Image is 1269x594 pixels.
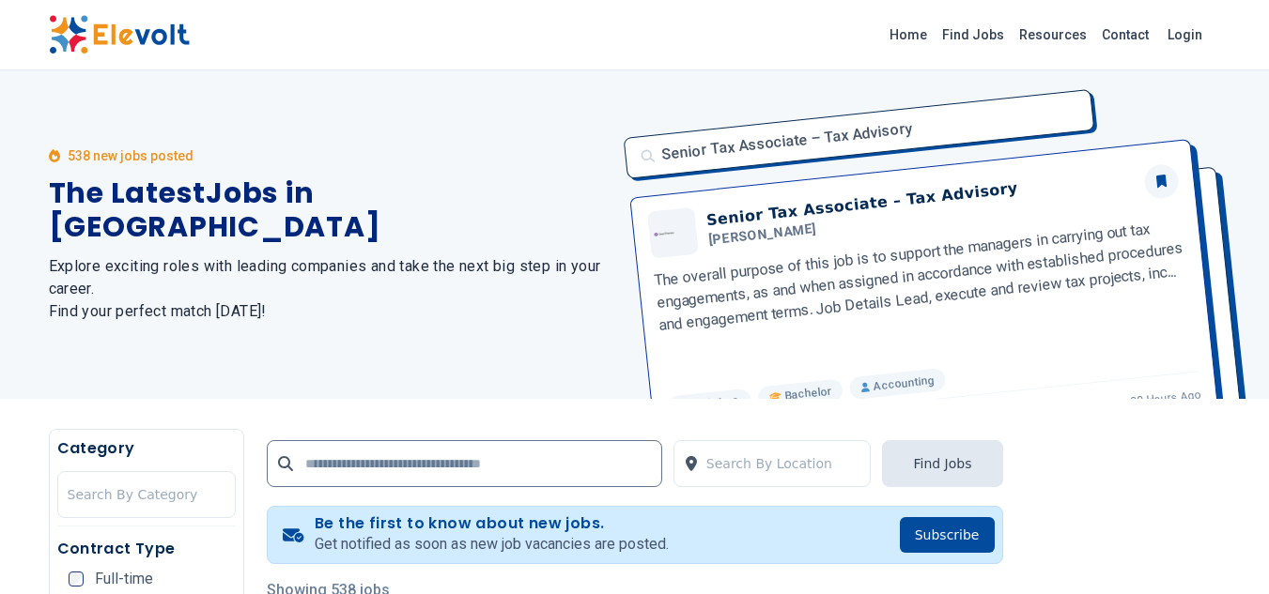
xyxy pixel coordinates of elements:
h5: Contract Type [57,538,236,560]
p: Get notified as soon as new job vacancies are posted. [315,533,669,556]
input: Full-time [69,571,84,586]
h4: Be the first to know about new jobs. [315,514,669,533]
img: Elevolt [49,15,190,54]
button: Subscribe [900,517,995,553]
a: Home [882,20,935,50]
span: Full-time [95,571,153,586]
p: 538 new jobs posted [68,146,193,165]
h1: The Latest Jobs in [GEOGRAPHIC_DATA] [49,176,612,244]
h5: Category [57,437,236,460]
a: Find Jobs [935,20,1012,50]
button: Find Jobs [882,440,1002,487]
a: Contact [1094,20,1156,50]
h2: Explore exciting roles with leading companies and take the next big step in your career. Find you... [49,255,612,323]
a: Login [1156,16,1214,53]
a: Resources [1012,20,1094,50]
